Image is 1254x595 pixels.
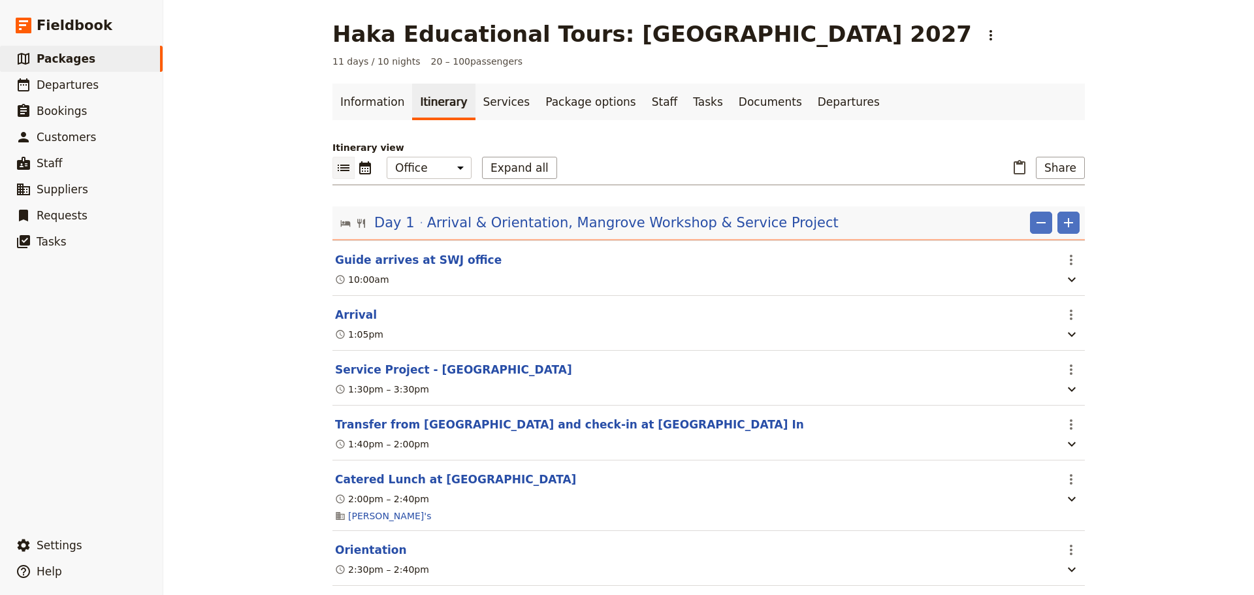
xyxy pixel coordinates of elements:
span: Bookings [37,105,87,118]
button: Edit this itinerary item [335,362,572,378]
span: Suppliers [37,183,88,196]
a: Information [332,84,412,120]
span: Arrival & Orientation, Mangrove Workshop & Service Project [427,213,839,233]
div: 1:05pm [335,328,383,341]
a: Package options [538,84,643,120]
div: 10:00am [335,273,389,286]
span: Customers [37,131,96,144]
span: Day 1 [374,213,415,233]
h1: Haka Educational Tours: [GEOGRAPHIC_DATA] 2027 [332,21,972,47]
button: Actions [1060,249,1082,271]
span: Requests [37,209,88,222]
a: Services [475,84,538,120]
a: Tasks [685,84,731,120]
button: Edit day information [340,213,839,233]
button: Actions [1060,468,1082,490]
button: Edit this itinerary item [335,542,407,558]
button: Edit this itinerary item [335,252,502,268]
span: Packages [37,52,95,65]
button: Edit this itinerary item [335,417,804,432]
span: Departures [37,78,99,91]
span: Fieldbook [37,16,112,35]
button: Expand all [482,157,557,179]
div: 1:30pm – 3:30pm [335,383,429,396]
button: Edit this itinerary item [335,472,576,487]
button: Paste itinerary item [1008,157,1031,179]
a: Documents [731,84,810,120]
div: 2:30pm – 2:40pm [335,563,429,576]
button: Actions [1060,413,1082,436]
button: Actions [1060,539,1082,561]
div: 1:40pm – 2:00pm [335,438,429,451]
span: 20 – 100 passengers [431,55,523,68]
button: Share [1036,157,1085,179]
span: Help [37,565,62,578]
span: Settings [37,539,82,552]
div: 2:00pm – 2:40pm [335,492,429,506]
p: Itinerary view [332,141,1085,154]
button: List view [332,157,355,179]
button: Edit this itinerary item [335,307,377,323]
span: 11 days / 10 nights [332,55,421,68]
a: Itinerary [412,84,475,120]
a: Departures [810,84,888,120]
button: Remove [1030,212,1052,234]
a: [PERSON_NAME]'s [348,509,431,523]
a: Staff [644,84,686,120]
button: Actions [980,24,1002,46]
button: Actions [1060,359,1082,381]
button: Actions [1060,304,1082,326]
span: Tasks [37,235,67,248]
button: Calendar view [355,157,376,179]
button: Add [1057,212,1080,234]
span: Staff [37,157,63,170]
